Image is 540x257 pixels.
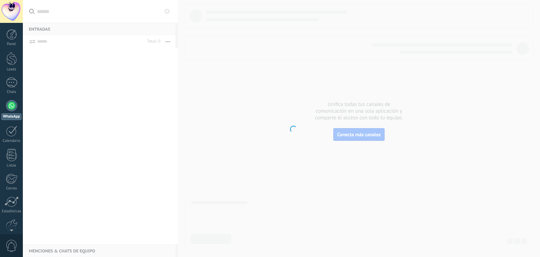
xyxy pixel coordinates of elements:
div: Chats [1,90,22,94]
div: Panel [1,42,22,46]
div: Calendario [1,139,22,143]
div: Estadísticas [1,209,22,214]
div: Leads [1,67,22,72]
div: Correo [1,186,22,191]
div: Listas [1,163,22,168]
div: WhatsApp [1,113,21,120]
